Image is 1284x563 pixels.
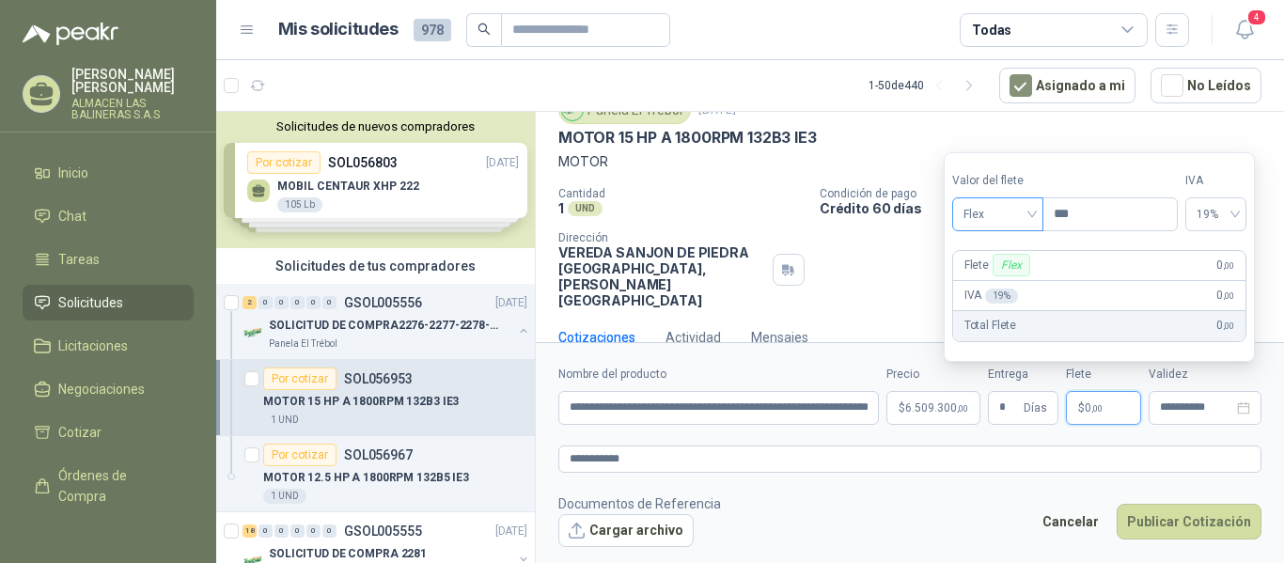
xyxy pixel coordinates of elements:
label: Validez [1149,366,1261,383]
div: 0 [258,296,273,309]
div: 0 [274,524,289,538]
span: search [478,23,491,36]
p: Dirección [558,231,765,244]
div: 1 UND [263,489,306,504]
p: [DATE] [495,294,527,312]
div: UND [568,201,603,216]
p: Total Flete [964,317,1016,335]
label: Precio [886,366,980,383]
p: [DATE] [495,523,527,540]
div: 1 - 50 de 440 [869,70,984,101]
div: 0 [306,296,321,309]
label: Flete [1066,366,1141,383]
p: IVA [964,287,1018,305]
span: Chat [58,206,86,227]
div: 0 [322,296,337,309]
button: Publicar Cotización [1117,504,1261,540]
span: ,00 [957,403,968,414]
span: 4 [1246,8,1267,26]
div: 0 [258,524,273,538]
div: Por cotizar [263,444,337,466]
p: $6.509.300,00 [886,391,980,425]
button: Cancelar [1032,504,1109,540]
label: Nombre del producto [558,366,879,383]
div: Todas [972,20,1011,40]
p: ALMACEN LAS BALINERAS S.A.S [71,98,194,120]
p: $ 0,00 [1066,391,1141,425]
button: Cargar archivo [558,514,694,548]
p: MOTOR [558,151,1261,172]
img: Logo peakr [23,23,118,45]
a: Negociaciones [23,371,194,407]
p: Cantidad [558,187,805,200]
img: Company Logo [243,321,265,344]
label: Valor del flete [952,172,1042,190]
a: Solicitudes [23,285,194,321]
p: SOL056967 [344,448,413,461]
span: 978 [414,19,451,41]
p: SOL056953 [344,372,413,385]
button: Solicitudes de nuevos compradores [224,119,527,133]
span: 19% [1197,200,1235,228]
p: VEREDA SANJON DE PIEDRA [GEOGRAPHIC_DATA] , [PERSON_NAME][GEOGRAPHIC_DATA] [558,244,765,308]
a: Inicio [23,155,194,191]
div: Flex [993,254,1029,276]
p: [PERSON_NAME] [PERSON_NAME] [71,68,194,94]
div: Cotizaciones [558,327,635,348]
div: Solicitudes de tus compradores [216,248,535,284]
h1: Mis solicitudes [278,16,399,43]
div: Por cotizar [263,368,337,390]
label: Entrega [988,366,1058,383]
a: Licitaciones [23,328,194,364]
span: ,00 [1223,260,1234,271]
div: 18 [243,524,257,538]
div: Mensajes [751,327,808,348]
div: 2 [243,296,257,309]
p: GSOL005555 [344,524,422,538]
p: Documentos de Referencia [558,493,721,514]
p: 1 [558,200,564,216]
span: Inicio [58,163,88,183]
button: No Leídos [1151,68,1261,103]
a: 2 0 0 0 0 0 GSOL005556[DATE] Company LogoSOLICITUD DE COMPRA2276-2277-2278-2284-2285-Panela El Tr... [243,291,531,352]
p: Flete [964,254,1034,276]
a: Chat [23,198,194,234]
label: IVA [1185,172,1246,190]
span: Solicitudes [58,292,123,313]
p: SOLICITUD DE COMPRA2276-2277-2278-2284-2285- [269,317,503,335]
p: SOLICITUD DE COMPRA 2281 [269,545,427,563]
span: Negociaciones [58,379,145,399]
p: MOTOR 15 HP A 1800RPM 132B3 IE3 [558,128,816,148]
span: Licitaciones [58,336,128,356]
div: 1 UND [263,413,306,428]
span: 0 [1216,257,1233,274]
a: Por cotizarSOL056967MOTOR 12.5 HP A 1800RPM 132B5 IE31 UND [216,436,535,512]
span: 0 [1085,402,1103,414]
button: 4 [1228,13,1261,47]
div: 0 [306,524,321,538]
p: MOTOR 12.5 HP A 1800RPM 132B5 IE3 [263,469,469,487]
span: Tareas [58,249,100,270]
span: Órdenes de Compra [58,465,176,507]
span: ,00 [1091,403,1103,414]
span: Días [1024,392,1047,424]
div: Solicitudes de nuevos compradoresPor cotizarSOL056803[DATE] MOBIL CENTAUR XHP 222105 LbPor cotiza... [216,112,535,248]
span: Flex [963,200,1032,228]
div: 0 [274,296,289,309]
div: Actividad [665,327,721,348]
span: $ [1078,402,1085,414]
div: 19 % [985,289,1018,304]
span: Cotizar [58,422,102,443]
span: 0 [1216,287,1233,305]
p: GSOL005556 [344,296,422,309]
div: 0 [322,524,337,538]
p: Condición de pago [820,187,1276,200]
a: Cotizar [23,414,194,450]
a: Tareas [23,242,194,277]
p: MOTOR 15 HP A 1800RPM 132B3 IE3 [263,393,459,411]
button: Asignado a mi [999,68,1135,103]
span: 0 [1216,317,1233,335]
p: Crédito 60 días [820,200,1276,216]
a: Órdenes de Compra [23,458,194,514]
span: ,00 [1223,321,1234,331]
